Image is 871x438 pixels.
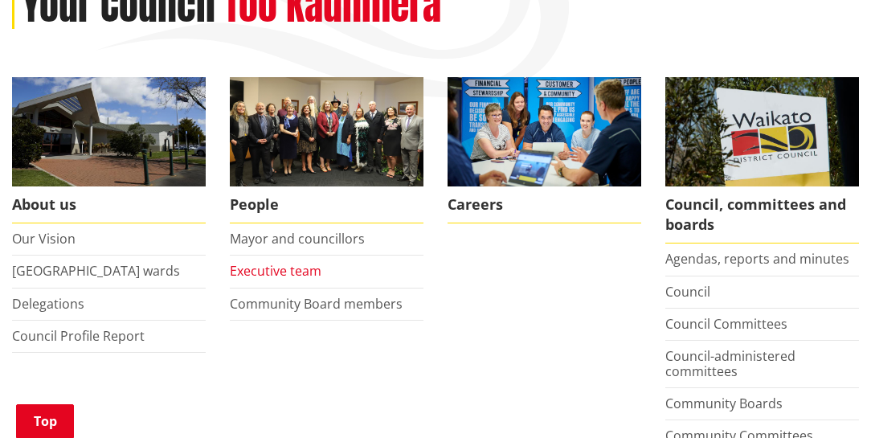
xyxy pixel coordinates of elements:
a: Community Board members [230,295,403,313]
a: Community Boards [665,395,783,412]
a: Council [665,283,710,301]
a: Agendas, reports and minutes [665,250,849,268]
a: Delegations [12,295,84,313]
a: Careers [448,77,641,223]
span: People [230,186,423,223]
a: Council Committees [665,315,787,333]
img: 2022 Council [230,77,423,186]
iframe: Messenger Launcher [797,370,855,428]
img: Office staff in meeting - Career page [448,77,641,186]
a: Mayor and councillors [230,230,365,248]
a: WDC Building 0015 About us [12,77,206,223]
a: Waikato-District-Council-sign Council, committees and boards [665,77,859,244]
a: Top [16,404,74,438]
span: About us [12,186,206,223]
span: Careers [448,186,641,223]
a: 2022 Council People [230,77,423,223]
a: Council-administered committees [665,347,795,380]
span: Council, committees and boards [665,186,859,244]
a: Council Profile Report [12,327,145,345]
img: WDC Building 0015 [12,77,206,186]
img: Waikato-District-Council-sign [665,77,859,186]
a: Executive team [230,262,321,280]
a: [GEOGRAPHIC_DATA] wards [12,262,180,280]
a: Our Vision [12,230,76,248]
